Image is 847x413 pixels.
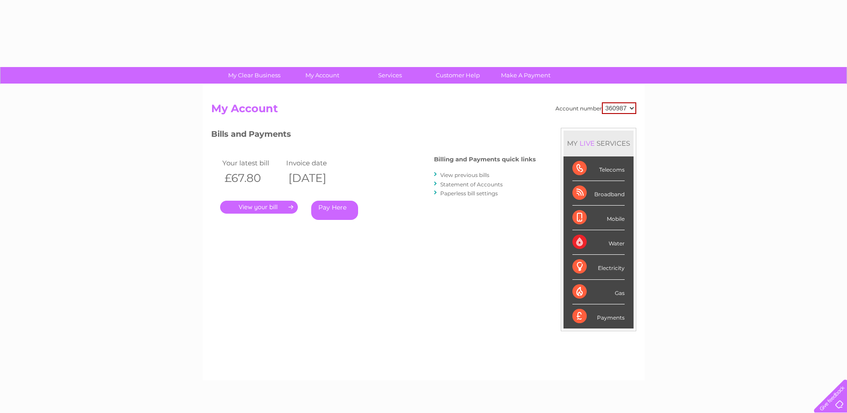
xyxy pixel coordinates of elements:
[440,190,498,197] a: Paperless bill settings
[572,304,625,329] div: Payments
[440,181,503,188] a: Statement of Accounts
[220,201,298,214] a: .
[284,157,348,169] td: Invoice date
[353,67,427,84] a: Services
[285,67,359,84] a: My Account
[220,169,284,187] th: £67.80
[211,128,536,143] h3: Bills and Payments
[572,255,625,279] div: Electricity
[555,102,636,114] div: Account number
[563,131,634,156] div: MY SERVICES
[217,67,291,84] a: My Clear Business
[572,206,625,230] div: Mobile
[578,139,597,147] div: LIVE
[421,67,495,84] a: Customer Help
[311,201,358,220] a: Pay Here
[434,156,536,163] h4: Billing and Payments quick links
[572,280,625,304] div: Gas
[211,102,636,119] h2: My Account
[440,172,489,178] a: View previous bills
[489,67,563,84] a: Make A Payment
[572,181,625,206] div: Broadband
[284,169,348,187] th: [DATE]
[572,156,625,181] div: Telecoms
[572,230,625,255] div: Water
[220,157,284,169] td: Your latest bill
